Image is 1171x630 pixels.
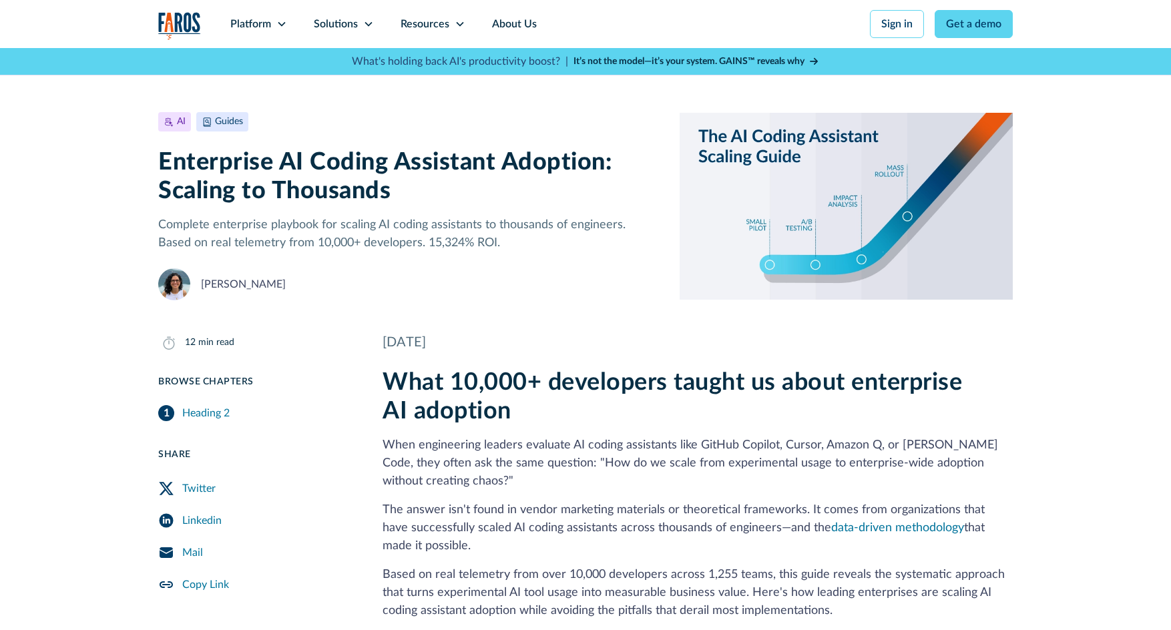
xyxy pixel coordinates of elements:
div: Twitter [182,481,216,497]
p: The answer isn't found in vendor marketing materials or theoretical frameworks. It comes from org... [383,501,1013,555]
div: Mail [182,545,203,561]
div: [DATE] [383,332,1013,352]
p: What's holding back AI's productivity boost? | [352,53,568,69]
a: Twitter Share [158,472,350,505]
div: [PERSON_NAME] [201,276,286,292]
a: Sign in [870,10,924,38]
h2: What 10,000+ developers taught us about enterprise AI adoption [383,368,1013,426]
div: Platform [230,16,271,32]
a: LinkedIn Share [158,505,350,537]
a: home [158,12,201,39]
h1: Enterprise AI Coding Assistant Adoption: Scaling to Thousands [158,148,658,206]
a: Mail Share [158,537,350,569]
div: Resources [401,16,449,32]
div: Guides [215,115,243,129]
img: Logo of the analytics and reporting company Faros. [158,12,201,39]
a: Get a demo [935,10,1013,38]
div: Share [158,448,350,462]
div: Solutions [314,16,358,32]
a: Copy Link [158,569,350,601]
a: Heading 2 [158,400,350,426]
strong: It’s not the model—it’s your system. GAINS™ reveals why [573,57,804,66]
p: Complete enterprise playbook for scaling AI coding assistants to thousands of engineers. Based on... [158,216,658,252]
div: AI [177,115,186,129]
div: Heading 2 [182,405,230,421]
img: Illustration of hockey stick-like scaling from pilot to mass rollout [680,112,1013,300]
img: Naomi Lurie [158,268,190,300]
a: It’s not the model—it’s your system. GAINS™ reveals why [573,55,819,69]
p: When engineering leaders evaluate AI coding assistants like GitHub Copilot, Cursor, Amazon Q, or ... [383,436,1013,491]
div: Linkedin [182,513,222,529]
div: Copy Link [182,577,229,593]
p: Based on real telemetry from over 10,000 developers across 1,255 teams, this guide reveals the sy... [383,566,1013,620]
div: Browse Chapters [158,375,350,389]
div: min read [198,336,234,350]
a: data-driven methodology [831,522,964,534]
div: 12 [185,336,196,350]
